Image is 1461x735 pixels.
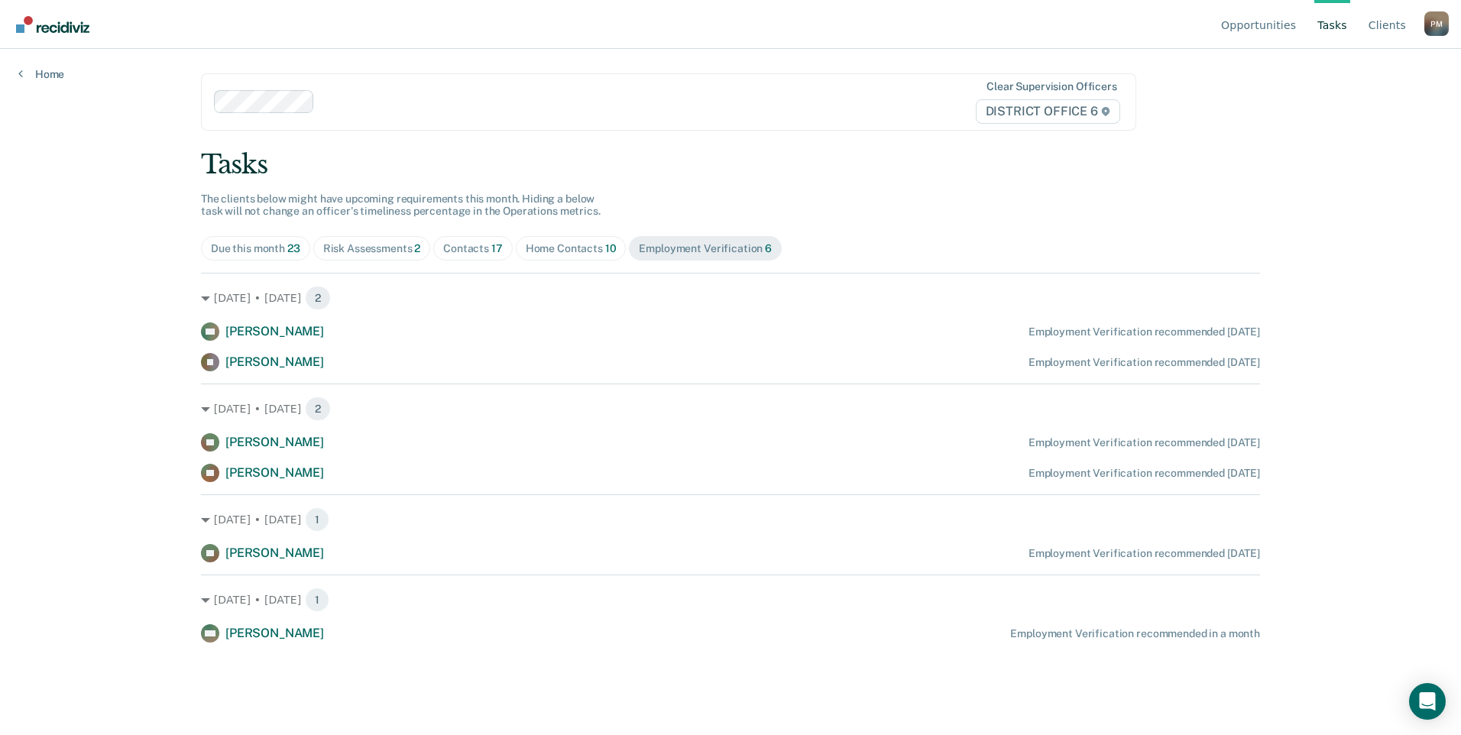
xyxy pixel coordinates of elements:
[225,435,324,449] span: [PERSON_NAME]
[1409,683,1446,720] div: Open Intercom Messenger
[1029,547,1260,560] div: Employment Verification recommended [DATE]
[976,99,1120,124] span: DISTRICT OFFICE 6
[1029,436,1260,449] div: Employment Verification recommended [DATE]
[201,507,1260,532] div: [DATE] • [DATE] 1
[1424,11,1449,36] div: P M
[201,286,1260,310] div: [DATE] • [DATE] 2
[225,465,324,480] span: [PERSON_NAME]
[443,242,503,255] div: Contacts
[18,67,64,81] a: Home
[201,193,601,218] span: The clients below might have upcoming requirements this month. Hiding a below task will not chang...
[1029,467,1260,480] div: Employment Verification recommended [DATE]
[305,507,329,532] span: 1
[225,546,324,560] span: [PERSON_NAME]
[765,242,772,254] span: 6
[305,286,331,310] span: 2
[414,242,420,254] span: 2
[1029,356,1260,369] div: Employment Verification recommended [DATE]
[211,242,300,255] div: Due this month
[305,588,329,612] span: 1
[323,242,421,255] div: Risk Assessments
[305,397,331,421] span: 2
[1010,627,1260,640] div: Employment Verification recommended in a month
[201,149,1260,180] div: Tasks
[201,397,1260,421] div: [DATE] • [DATE] 2
[16,16,89,33] img: Recidiviz
[225,626,324,640] span: [PERSON_NAME]
[201,588,1260,612] div: [DATE] • [DATE] 1
[491,242,503,254] span: 17
[526,242,617,255] div: Home Contacts
[986,80,1116,93] div: Clear supervision officers
[639,242,772,255] div: Employment Verification
[1029,325,1260,338] div: Employment Verification recommended [DATE]
[1424,11,1449,36] button: Profile dropdown button
[225,355,324,369] span: [PERSON_NAME]
[225,324,324,338] span: [PERSON_NAME]
[605,242,617,254] span: 10
[287,242,300,254] span: 23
